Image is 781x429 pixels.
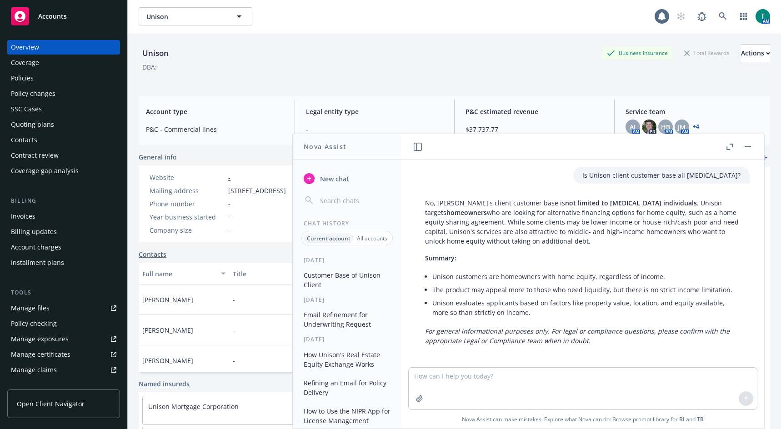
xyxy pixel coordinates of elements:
[432,270,741,283] li: Unison customers are homeowners with home equity, regardless of income.
[630,122,636,132] span: AJ
[7,347,120,362] a: Manage certificates
[7,332,120,346] a: Manage exposures
[11,240,61,254] div: Account charges
[150,173,225,182] div: Website
[11,332,69,346] div: Manage exposures
[139,249,166,259] a: Contacts
[38,13,67,20] span: Accounts
[759,152,770,163] a: add
[228,212,230,222] span: -
[432,283,741,296] li: The product may appeal more to those who need liquidity, but there is no strict income limitation.
[300,268,394,292] button: Customer Base of Unison Client
[233,269,306,279] div: Title
[7,363,120,377] a: Manage claims
[11,71,34,85] div: Policies
[233,295,235,304] span: -
[11,316,57,331] div: Policy checking
[11,133,37,147] div: Contacts
[466,107,603,116] span: P&C estimated revenue
[7,86,120,101] a: Policy changes
[7,148,120,163] a: Contract review
[306,125,444,134] span: -
[17,399,85,409] span: Open Client Navigator
[318,174,349,184] span: New chat
[11,164,79,178] div: Coverage gap analysis
[7,164,120,178] a: Coverage gap analysis
[293,335,401,343] div: [DATE]
[233,325,235,335] span: -
[300,307,394,332] button: Email Refinement for Underwriting Request
[741,44,770,62] button: Actions
[357,234,387,242] p: All accounts
[582,170,741,180] p: Is Unison client customer base all [MEDICAL_DATA]?
[148,402,239,411] a: Unison Mortgage Corporation
[11,301,50,315] div: Manage files
[11,378,54,393] div: Manage BORs
[7,196,120,205] div: Billing
[11,102,42,116] div: SSC Cases
[233,356,235,365] span: -
[146,12,225,21] span: Unison
[150,186,225,195] div: Mailing address
[228,173,230,182] a: -
[293,219,401,227] div: Chat History
[602,47,672,59] div: Business Insurance
[565,199,697,207] span: not limited to [MEDICAL_DATA] individuals
[7,102,120,116] a: SSC Cases
[693,7,711,25] a: Report a Bug
[228,225,230,235] span: -
[228,186,286,195] span: [STREET_ADDRESS]
[142,62,159,72] div: DBA: -
[642,120,656,134] img: photo
[293,296,401,304] div: [DATE]
[229,263,320,284] button: Title
[300,347,394,372] button: How Unison's Real Estate Equity Exchange Works
[307,234,350,242] p: Current account
[11,117,54,132] div: Quoting plans
[7,40,120,55] a: Overview
[139,7,252,25] button: Unison
[11,363,57,377] div: Manage claims
[697,415,704,423] a: TR
[672,7,690,25] a: Start snowing
[139,263,229,284] button: Full name
[7,301,120,315] a: Manage files
[661,122,670,132] span: HB
[300,404,394,428] button: How to Use the NIPR App for License Management
[7,209,120,224] a: Invoices
[142,356,193,365] span: [PERSON_NAME]
[626,107,763,116] span: Service team
[7,316,120,331] a: Policy checking
[466,125,603,134] span: $37,737.77
[405,410,761,429] span: Nova Assist can make mistakes. Explore what Nova can do: Browse prompt library for and
[735,7,753,25] a: Switch app
[11,347,70,362] div: Manage certificates
[714,7,732,25] a: Search
[150,199,225,209] div: Phone number
[7,288,120,297] div: Tools
[142,295,193,304] span: [PERSON_NAME]
[7,71,120,85] a: Policies
[446,208,487,217] span: homeowners
[11,209,35,224] div: Invoices
[139,379,190,389] a: Named insureds
[300,170,394,187] button: New chat
[425,254,456,262] span: Summary:
[293,256,401,264] div: [DATE]
[11,55,39,70] div: Coverage
[150,225,225,235] div: Company size
[11,86,55,101] div: Policy changes
[680,47,734,59] div: Total Rewards
[7,4,120,29] a: Accounts
[756,9,770,24] img: photo
[7,55,120,70] a: Coverage
[741,45,770,62] div: Actions
[228,199,230,209] span: -
[7,240,120,254] a: Account charges
[304,142,346,151] h1: Nova Assist
[306,107,444,116] span: Legal entity type
[11,148,59,163] div: Contract review
[7,224,120,239] a: Billing updates
[318,194,390,207] input: Search chats
[679,415,685,423] a: BI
